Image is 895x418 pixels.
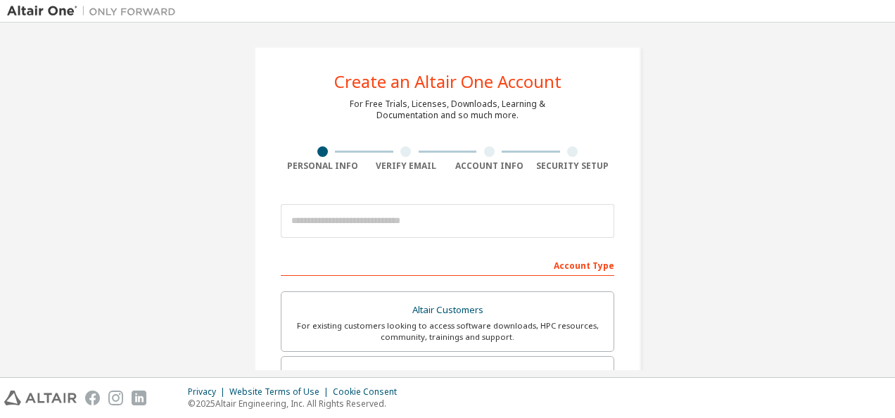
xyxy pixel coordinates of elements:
div: Create an Altair One Account [334,73,561,90]
p: © 2025 Altair Engineering, Inc. All Rights Reserved. [188,398,405,410]
img: instagram.svg [108,391,123,405]
div: Security Setup [531,160,615,172]
div: Personal Info [281,160,364,172]
img: altair_logo.svg [4,391,77,405]
div: For existing customers looking to access software downloads, HPC resources, community, trainings ... [290,320,605,343]
div: Verify Email [364,160,448,172]
div: Account Type [281,253,614,276]
img: linkedin.svg [132,391,146,405]
div: Account Info [447,160,531,172]
div: Website Terms of Use [229,386,333,398]
div: For Free Trials, Licenses, Downloads, Learning & Documentation and so much more. [350,99,545,121]
div: Altair Customers [290,300,605,320]
div: Privacy [188,386,229,398]
img: facebook.svg [85,391,100,405]
img: Altair One [7,4,183,18]
div: Students [290,365,605,385]
div: Cookie Consent [333,386,405,398]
